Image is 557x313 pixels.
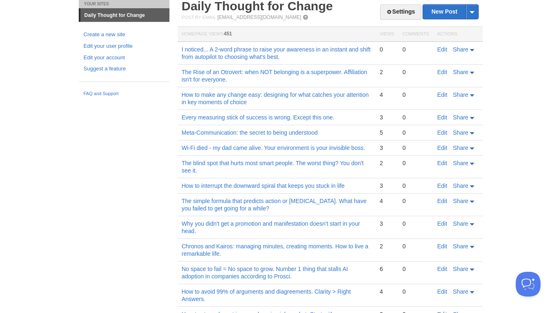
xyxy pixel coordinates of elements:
th: Actions [433,27,483,42]
a: Suggest a feature [84,65,165,73]
span: Share [453,266,468,272]
a: FAQ and Support [84,90,165,98]
a: Edit [437,91,447,98]
div: 6 [380,265,394,273]
th: Homepage Views [178,27,376,42]
a: Edit [437,145,447,151]
th: Comments [398,27,433,42]
div: 0 [402,243,429,250]
span: Share [453,69,468,75]
div: 2 [380,243,394,250]
a: Edit [437,220,447,227]
div: 4 [380,197,394,205]
a: Settings [380,5,421,20]
div: 0 [402,129,429,136]
div: 0 [402,159,429,167]
div: 2 [380,68,394,76]
a: Edit [437,266,447,272]
iframe: Help Scout Beacon - Open [516,272,541,297]
span: Share [453,91,468,98]
span: Share [453,145,468,151]
span: Share [453,160,468,166]
a: Every measuring stick of success is wrong. Except this one. [182,114,334,121]
a: Edit [437,182,447,189]
a: How to avoid 99% of arguments and diagreements. Clarity > Right Answers. [182,288,351,302]
a: Create a new site [84,30,165,39]
a: The simple formula that predicts action or [MEDICAL_DATA]. What have you failed to get going for ... [182,198,367,212]
div: 0 [402,288,429,295]
a: The Rise of an Otrovert: when NOT belonging is a superpower. Affiliation isn't for everyone. [182,69,367,83]
a: Meta-Communication: the secret to being understood [182,129,318,136]
a: No space to fail = No space to grow. Number 1 thing that stalls AI adoption in companies accordin... [182,266,348,280]
div: 4 [380,288,394,295]
a: How to make any change easy: designing for what catches your attention in key moments of choice [182,91,369,105]
span: Share [453,114,468,121]
a: Wi-Fi died - my dad came alive. Your environment is your invisible boss. [182,145,365,151]
a: Edit [437,198,447,204]
div: 0 [402,182,429,189]
a: I noticed... A 2-word phrase to raise your awareness in an instant and shift from autopilot to ch... [182,46,371,60]
div: 2 [380,159,394,167]
div: 0 [402,68,429,76]
span: Share [453,243,468,250]
div: 0 [402,114,429,121]
span: Share [453,182,468,189]
a: How to interrupt the downward spiral that keeps you stuck in life [182,182,345,189]
div: 0 [402,91,429,98]
div: 3 [380,220,394,227]
span: Share [453,46,468,53]
a: Edit [437,129,447,136]
a: Edit [437,288,447,295]
span: Share [453,288,468,295]
a: Why you didn't get a promotion and manifestation doesn't start in your head. [182,220,360,234]
a: Edit your user profile [84,42,165,51]
a: Edit [437,46,447,53]
a: Edit your account [84,54,165,62]
a: Daily Thought for Change [80,9,169,22]
a: Chronos and Kairos: managing minutes, creating moments. How to live a remarkable life. [182,243,369,257]
span: Share [453,198,468,204]
a: New Post [423,5,478,19]
span: Post by Email [182,15,216,20]
div: 0 [402,197,429,205]
span: Share [453,220,468,227]
a: Edit [437,243,447,250]
div: 0 [402,265,429,273]
a: Edit [437,69,447,75]
th: Views [376,27,398,42]
div: 5 [380,129,394,136]
div: 4 [380,91,394,98]
a: Edit [437,114,447,121]
div: 0 [380,46,394,53]
a: The blind spot that hurts most smart people. The worst thing? You don't see it. [182,160,364,174]
div: 3 [380,114,394,121]
span: Share [453,129,468,136]
div: 3 [380,182,394,189]
div: 0 [402,144,429,152]
a: [EMAIL_ADDRESS][DOMAIN_NAME] [217,14,301,20]
span: 451 [224,31,232,37]
div: 0 [402,46,429,53]
div: 3 [380,144,394,152]
div: 0 [402,220,429,227]
a: Edit [437,160,447,166]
